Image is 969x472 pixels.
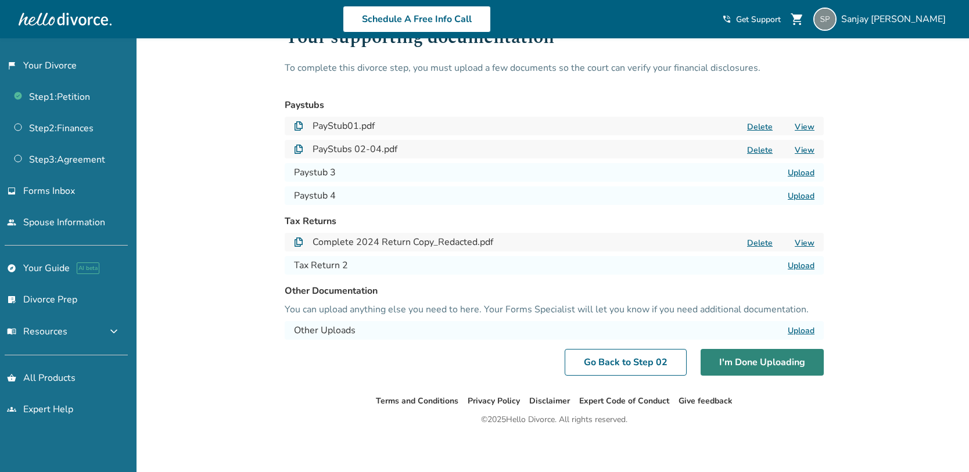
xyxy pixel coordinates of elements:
label: Upload [788,190,814,201]
iframe: Chat Widget [911,416,969,472]
img: sanjpardanani@yahoo.com [813,8,837,31]
button: Delete [744,121,776,133]
span: Sanjay [PERSON_NAME] [841,13,950,26]
a: Schedule A Free Info Call [343,6,491,33]
button: I'm Done Uploading [701,349,824,376]
a: phone_in_talkGet Support [722,14,781,25]
span: AI beta [77,262,99,274]
div: © 2025 Hello Divorce. All rights reserved. [481,413,627,427]
a: Privacy Policy [468,395,520,406]
button: Delete [744,237,776,249]
h4: Paystub 3 [294,165,336,179]
h3: Tax Returns [285,214,824,228]
li: Disclaimer [529,394,570,408]
a: View [795,237,814,248]
label: Upload [788,260,814,271]
h1: Your supporting documentation [285,23,824,61]
h4: Tax Return 2 [294,258,348,272]
span: expand_more [107,325,121,338]
span: shopping_cart [790,12,804,26]
span: flag_2 [7,61,16,70]
span: Forms Inbox [23,185,75,197]
h3: Paystubs [285,98,824,112]
a: Terms and Conditions [376,395,458,406]
img: Document [294,145,303,154]
span: Resources [7,325,67,338]
span: list_alt_check [7,295,16,304]
button: Delete [744,144,776,156]
span: inbox [7,186,16,196]
a: Go Back to Step 02 [565,349,687,376]
img: Document [294,121,303,131]
h4: PayStub01.pdf [313,119,375,133]
h3: Other Documentation [285,284,824,298]
span: Get Support [736,14,781,25]
label: Upload [788,325,814,336]
a: View [795,145,814,156]
h4: Paystub 4 [294,189,336,203]
img: Document [294,237,303,247]
span: phone_in_talk [722,15,731,24]
p: To complete this divorce step, you must upload a few documents so the court can verify your finan... [285,61,824,89]
a: View [795,121,814,132]
h4: Other Uploads [294,323,356,337]
span: groups [7,405,16,414]
h4: Complete 2024 Return Copy_Redacted.pdf [313,235,493,249]
li: Give feedback [679,394,733,408]
span: people [7,218,16,227]
span: menu_book [7,327,16,336]
label: Upload [788,167,814,178]
h4: PayStubs 02-04.pdf [313,142,397,156]
a: Expert Code of Conduct [579,395,669,406]
p: You can upload anything else you need to here. Your Forms Specialist will let you know if you nee... [285,302,824,316]
span: shopping_basket [7,373,16,383]
span: explore [7,264,16,273]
